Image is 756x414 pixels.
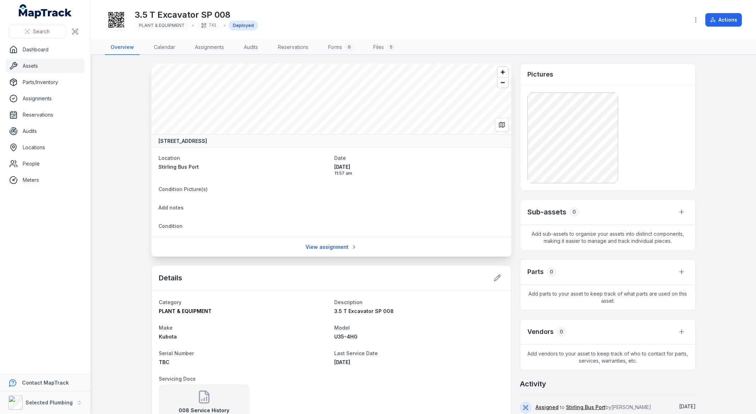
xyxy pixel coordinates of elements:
[498,67,508,77] button: Zoom in
[19,4,72,18] a: MapTrack
[26,399,73,405] strong: Selected Plumbing
[387,43,395,51] div: 5
[6,157,85,171] a: People
[323,40,359,55] a: Forms0
[189,40,230,55] a: Assignments
[334,155,346,161] span: Date
[527,207,566,217] h2: Sub-assets
[159,376,196,382] span: Servicing Docs
[334,359,350,365] span: [DATE]
[301,240,362,254] a: View assignment
[536,404,559,411] a: Assigned
[158,163,329,170] a: Stirling Bus Port
[520,345,695,370] span: Add vendors to your asset to keep track of who to contact for parts, services, warranties, etc.
[334,299,363,305] span: Description
[158,138,207,145] strong: [STREET_ADDRESS]
[569,207,579,217] div: 0
[139,23,185,28] span: PLANT & EQUIPMENT
[334,170,504,176] span: 11:57 am
[229,21,258,30] div: Deployed
[158,205,184,211] span: Add notes
[556,327,566,337] div: 0
[334,308,394,314] span: 3.5 T Excavator SP 008
[158,164,199,170] span: Stirling Bus Port
[334,163,504,176] time: 08/10/2025, 11:57:05 am
[520,225,695,250] span: Add sub-assets to organise your assets into distinct components, making it easier to manage and t...
[6,91,85,106] a: Assignments
[22,380,69,386] strong: Contact MapTrack
[527,69,553,79] h3: Pictures
[334,359,350,365] time: 06/06/2025, 12:00:00 am
[6,75,85,89] a: Parts/Inventory
[158,155,180,161] span: Location
[151,63,511,134] canvas: Map
[9,25,66,38] button: Search
[159,334,177,340] span: Kubota
[158,223,183,229] span: Condition
[520,379,546,389] h2: Activity
[159,308,212,314] span: PLANT & EQUIPMENT
[159,325,173,331] span: Make
[105,40,140,55] a: Overview
[238,40,264,55] a: Audits
[679,403,696,409] time: 08/10/2025, 11:57:05 am
[547,267,556,277] div: 0
[159,359,169,365] span: TBC
[159,299,181,305] span: Category
[705,13,742,27] button: Actions
[679,403,696,409] span: [DATE]
[6,43,85,57] a: Dashboard
[536,404,651,410] span: to by [PERSON_NAME]
[527,327,554,337] h3: Vendors
[334,325,350,331] span: Model
[527,267,544,277] h3: Parts
[6,108,85,122] a: Reservations
[6,140,85,155] a: Locations
[6,124,85,138] a: Audits
[334,334,358,340] span: U35-4HG
[197,21,221,30] div: 741
[135,9,258,21] h1: 3.5 T Excavator SP 008
[159,350,194,356] span: Serial Number
[33,28,50,35] span: Search
[345,43,353,51] div: 0
[495,118,509,132] button: Switch to Map View
[179,407,229,414] strong: 008 Service History
[498,77,508,88] button: Zoom out
[272,40,314,55] a: Reservations
[148,40,181,55] a: Calendar
[566,404,605,411] a: Stirling Bus Port
[520,285,695,310] span: Add parts to your asset to keep track of what parts are used on this asset.
[334,163,504,170] span: [DATE]
[334,350,378,356] span: Last Service Date
[158,186,208,192] span: Condition Picture(s)
[6,173,85,187] a: Meters
[6,59,85,73] a: Assets
[368,40,401,55] a: Files5
[159,273,182,283] h2: Details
